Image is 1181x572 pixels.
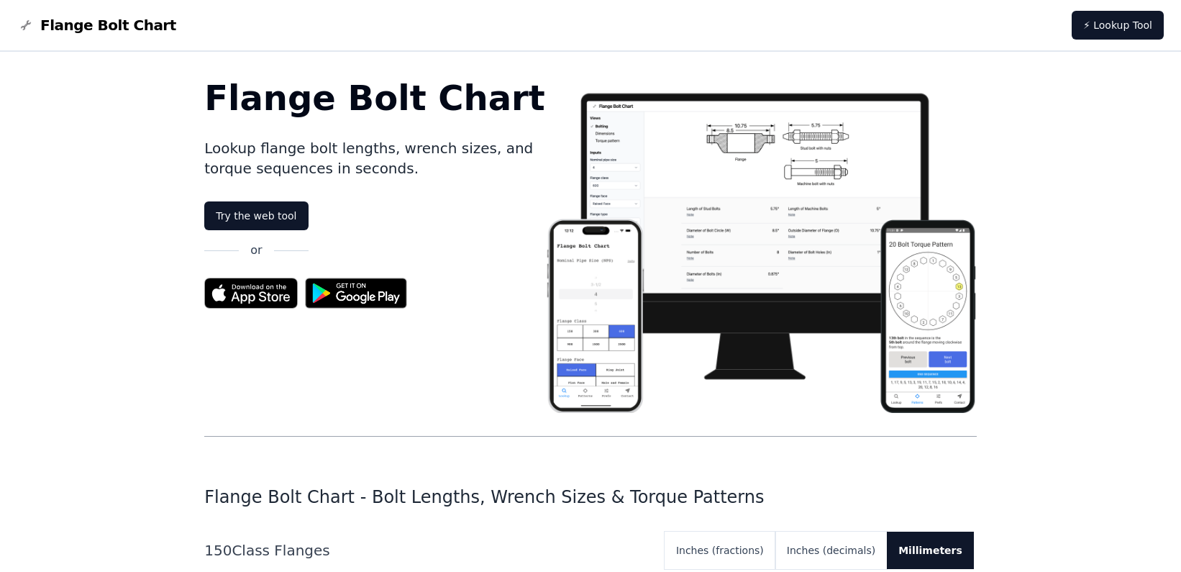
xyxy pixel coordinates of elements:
[204,81,545,115] h1: Flange Bolt Chart
[775,532,887,569] button: Inches (decimals)
[204,201,308,230] a: Try the web tool
[298,271,414,316] img: Get it on Google Play
[17,15,176,35] a: Flange Bolt Chart LogoFlange Bolt Chart
[204,138,545,178] p: Lookup flange bolt lengths, wrench sizes, and torque sequences in seconds.
[204,540,653,560] h2: 150 Class Flanges
[887,532,974,569] button: Millimeters
[17,17,35,34] img: Flange Bolt Chart Logo
[204,278,298,309] img: App Store badge for the Flange Bolt Chart app
[1072,11,1164,40] a: ⚡ Lookup Tool
[545,81,977,413] img: Flange bolt chart app screenshot
[40,15,176,35] span: Flange Bolt Chart
[665,532,775,569] button: Inches (fractions)
[250,242,262,259] p: or
[204,486,977,509] h1: Flange Bolt Chart - Bolt Lengths, Wrench Sizes & Torque Patterns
